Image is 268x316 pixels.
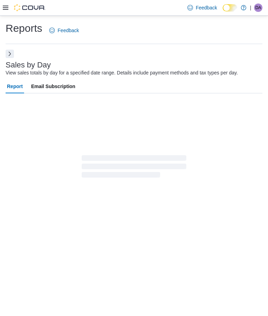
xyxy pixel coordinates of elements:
[46,23,82,37] a: Feedback
[255,3,261,12] span: DA
[6,61,51,69] h3: Sales by Day
[250,3,251,12] p: |
[7,79,23,93] span: Report
[6,21,42,35] h1: Reports
[223,4,237,12] input: Dark Mode
[14,4,45,11] img: Cova
[196,4,217,11] span: Feedback
[254,3,262,12] div: Destiny Adams
[185,1,220,15] a: Feedback
[31,79,75,93] span: Email Subscription
[6,69,238,77] div: View sales totals by day for a specified date range. Details include payment methods and tax type...
[6,50,14,58] button: Next
[82,157,186,179] span: Loading
[58,27,79,34] span: Feedback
